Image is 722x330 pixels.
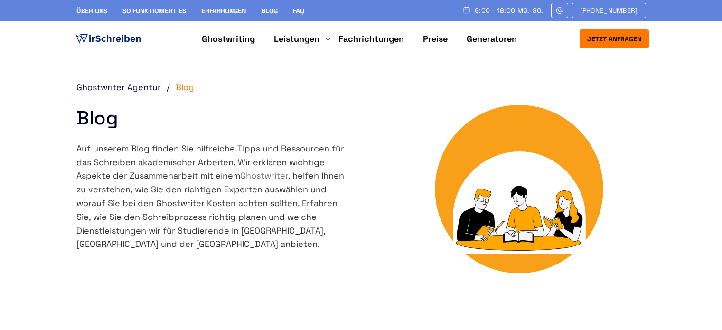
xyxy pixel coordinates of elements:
[201,7,246,15] a: Erfahrungen
[202,33,255,45] a: Ghostwriting
[475,7,544,14] span: 9:00 - 18:00 Mo.-So.
[580,29,649,48] button: Jetzt anfragen
[293,7,304,15] a: FAQ
[274,33,319,45] a: Leistungen
[462,6,471,14] img: Schedule
[240,170,288,181] a: Ghostwriter
[467,33,517,45] a: Generatoren
[74,32,143,46] img: logo ghostwriter-österreich
[423,33,448,44] a: Preise
[76,109,352,128] h1: Blog
[76,142,352,251] div: Auf unserem Blog finden Sie hilfreiche Tipps und Ressourcen für das Schreiben akademischer Arbeit...
[572,3,646,18] a: [PHONE_NUMBER]
[555,7,564,14] img: Email
[338,33,404,45] a: Fachrichtungen
[76,7,107,15] a: Über uns
[76,82,173,93] a: Ghostwriter Agentur
[122,7,186,15] a: So funktioniert es
[580,7,638,14] span: [PHONE_NUMBER]
[409,81,646,318] img: Blog
[261,7,278,15] a: Blog
[176,82,194,93] span: Blog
